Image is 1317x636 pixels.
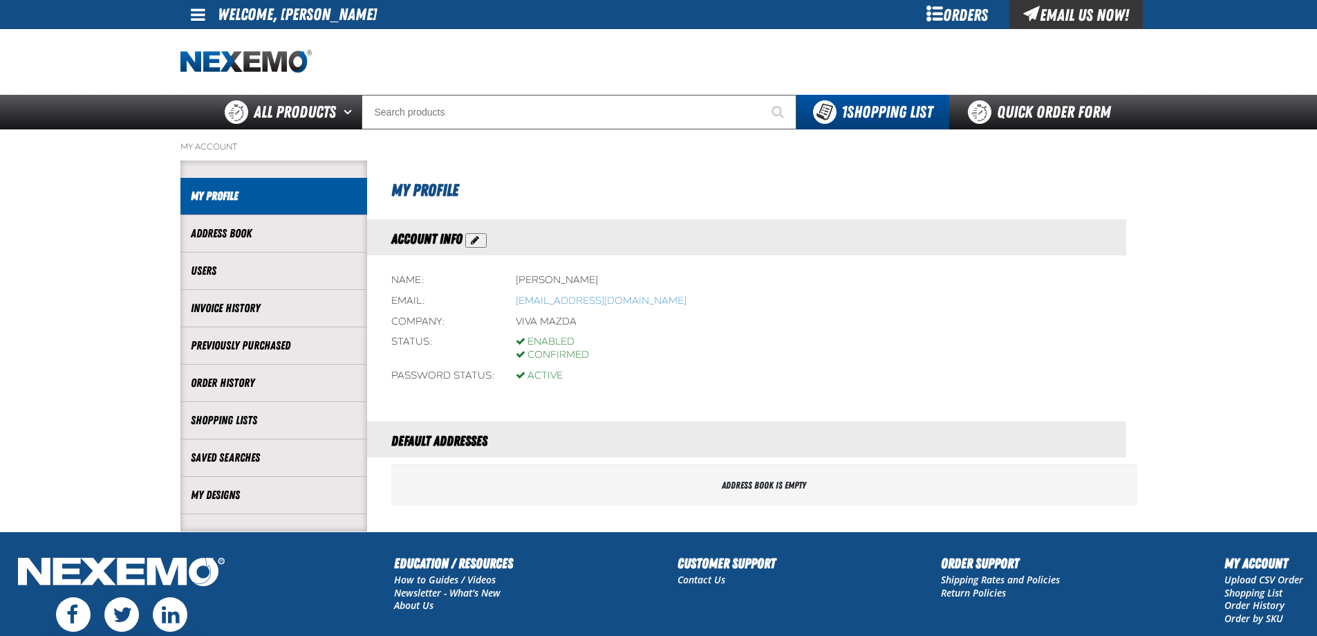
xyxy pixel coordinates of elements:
[796,95,949,129] button: You have 1 Shopping List. Open to view details
[516,370,563,383] div: Active
[516,316,577,329] div: Viva Mazda
[191,263,357,279] a: Users
[362,95,796,129] input: Search
[394,553,513,574] h2: Education / Resources
[180,141,237,152] a: My Account
[391,316,495,329] div: Company
[254,100,336,125] span: All Products
[339,95,362,129] button: Open All Products pages
[394,599,433,612] a: About Us
[180,50,312,74] img: Nexemo logo
[391,336,495,362] div: Status
[1224,586,1282,599] a: Shopping List
[391,465,1137,506] div: Address book is empty
[1224,612,1283,625] a: Order by SKU
[180,141,1137,152] nav: Breadcrumbs
[391,181,458,200] span: My Profile
[516,274,598,287] div: [PERSON_NAME]
[191,450,357,466] a: Saved Searches
[949,95,1137,129] a: Quick Order Form
[841,102,847,122] strong: 1
[191,226,357,242] a: Address Book
[841,102,933,122] span: Shopping List
[941,573,1060,586] a: Shipping Rates and Policies
[678,553,776,574] h2: Customer Support
[516,295,686,307] a: Opens a default email client to write an email to marcie_emler@vivaautogroup.com
[391,274,495,287] div: Name
[14,553,229,594] img: Nexemo Logo
[180,50,312,74] a: Home
[465,233,487,248] button: Action Edit Account Information
[1224,599,1285,612] a: Order History
[191,487,357,503] a: My Designs
[391,230,463,247] span: Account Info
[391,295,495,308] div: Email
[191,188,357,204] a: My Profile
[191,412,357,428] a: Shopping Lists
[762,95,796,129] button: Start Searching
[394,586,501,599] a: Newsletter - What's New
[191,375,357,391] a: Order History
[941,553,1060,574] h2: Order Support
[191,338,357,354] a: Previously Purchased
[516,336,589,349] div: Enabled
[1224,553,1303,574] h2: My Account
[391,370,495,383] div: Password status
[1224,573,1303,586] a: Upload CSV Order
[941,586,1006,599] a: Return Policies
[391,433,487,449] span: Default Addresses
[678,573,725,586] a: Contact Us
[516,349,589,362] div: Confirmed
[516,295,686,307] bdo: [EMAIL_ADDRESS][DOMAIN_NAME]
[394,573,496,586] a: How to Guides / Videos
[191,300,357,316] a: Invoice History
